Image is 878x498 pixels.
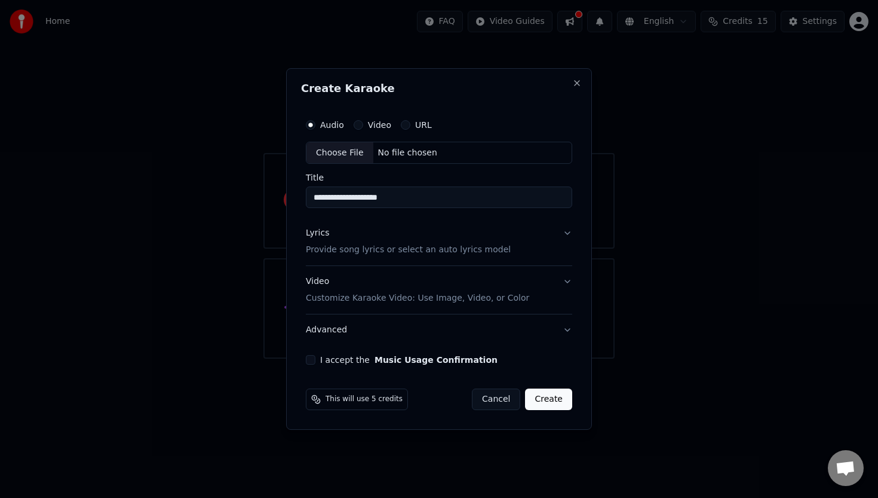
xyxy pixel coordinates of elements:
[415,121,432,129] label: URL
[306,267,572,314] button: VideoCustomize Karaoke Video: Use Image, Video, or Color
[368,121,391,129] label: Video
[525,389,572,410] button: Create
[472,389,520,410] button: Cancel
[306,228,329,240] div: Lyrics
[320,121,344,129] label: Audio
[306,142,373,164] div: Choose File
[306,218,572,266] button: LyricsProvide song lyrics or select an auto lyrics model
[306,314,572,346] button: Advanced
[306,174,572,182] label: Title
[373,147,442,159] div: No file chosen
[301,83,577,94] h2: Create Karaoke
[374,356,498,364] button: I accept the
[320,356,498,364] label: I accept the
[306,245,511,256] p: Provide song lyrics or select an auto lyrics model
[306,292,529,304] p: Customize Karaoke Video: Use Image, Video, or Color
[306,276,529,305] div: Video
[326,395,403,404] span: This will use 5 credits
